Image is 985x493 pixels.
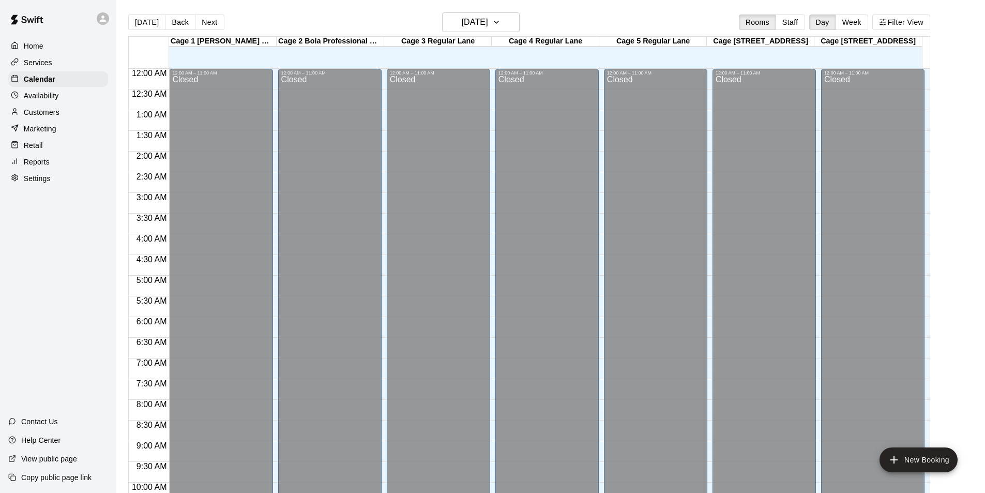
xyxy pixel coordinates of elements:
a: Calendar [8,71,108,87]
span: 1:00 AM [134,110,170,119]
p: Marketing [24,124,56,134]
span: 2:00 AM [134,152,170,160]
span: 5:30 AM [134,296,170,305]
span: 9:00 AM [134,441,170,450]
span: 9:30 AM [134,462,170,471]
button: add [880,447,958,472]
div: Cage 5 Regular Lane [599,37,707,47]
span: 8:00 AM [134,400,170,409]
span: 6:30 AM [134,338,170,347]
button: [DATE] [442,12,520,32]
a: Customers [8,104,108,120]
span: 3:00 AM [134,193,170,202]
div: 12:00 AM – 11:00 AM [716,70,813,76]
p: Retail [24,140,43,151]
p: Home [24,41,43,51]
span: 3:30 AM [134,214,170,222]
span: 7:30 AM [134,379,170,388]
p: Reports [24,157,50,167]
a: Availability [8,88,108,103]
div: Cage 1 [PERSON_NAME] Machine [169,37,277,47]
span: 10:00 AM [129,483,170,491]
a: Services [8,55,108,70]
button: [DATE] [128,14,165,30]
p: Contact Us [21,416,58,427]
p: Customers [24,107,59,117]
h6: [DATE] [462,15,488,29]
a: Retail [8,138,108,153]
button: Day [809,14,836,30]
div: 12:00 AM – 11:00 AM [607,70,704,76]
p: Availability [24,91,59,101]
div: 12:00 AM – 11:00 AM [390,70,487,76]
button: Staff [776,14,805,30]
a: Reports [8,154,108,170]
button: Rooms [739,14,776,30]
span: 1:30 AM [134,131,170,140]
a: Marketing [8,121,108,137]
div: Cage [STREET_ADDRESS] [707,37,814,47]
div: 12:00 AM – 11:00 AM [824,70,921,76]
div: Cage [STREET_ADDRESS] [814,37,922,47]
div: 12:00 AM – 11:00 AM [281,70,378,76]
span: 7:00 AM [134,358,170,367]
div: 12:00 AM – 11:00 AM [498,70,596,76]
p: View public page [21,454,77,464]
button: Week [836,14,868,30]
button: Filter View [872,14,930,30]
span: 4:00 AM [134,234,170,243]
div: Cage 4 Regular Lane [492,37,599,47]
span: 8:30 AM [134,421,170,429]
p: Settings [24,173,51,184]
div: Cage 2 Bola Professional Machine [277,37,384,47]
div: Cage 3 Regular Lane [384,37,492,47]
span: 6:00 AM [134,317,170,326]
span: 12:30 AM [129,89,170,98]
p: Help Center [21,435,60,445]
span: 12:00 AM [129,69,170,78]
p: Copy public page link [21,472,92,483]
span: 4:30 AM [134,255,170,264]
p: Calendar [24,74,55,84]
button: Next [195,14,224,30]
span: 2:30 AM [134,172,170,181]
p: Services [24,57,52,68]
a: Home [8,38,108,54]
div: 12:00 AM – 11:00 AM [172,70,269,76]
a: Settings [8,171,108,186]
span: 5:00 AM [134,276,170,285]
button: Back [165,14,195,30]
